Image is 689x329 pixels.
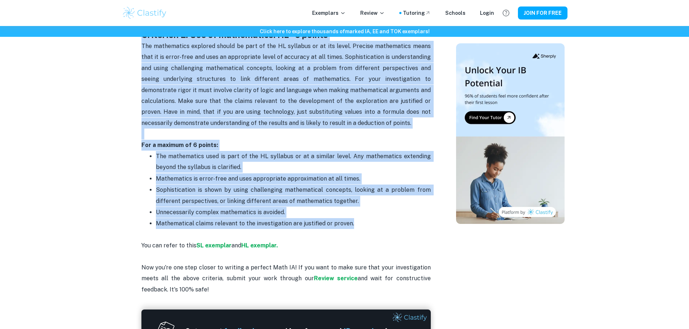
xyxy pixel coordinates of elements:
strong: For a maximum of 6 points: [141,142,218,148]
p: Now you're one step closer to writing a perfect Math IA! If you want to make sure that your inves... [141,229,431,295]
span: The mathematics explored should be part of the HL syllabus or at its level. Precise mathematics m... [141,43,432,126]
p: Review [360,9,385,17]
p: Exemplars [312,9,346,17]
span: Sophistication is shown by using challenging mathematical concepts, looking at a problem from dif... [156,186,432,204]
img: Clastify logo [122,6,168,20]
a: SL exemplar [196,242,231,249]
a: Review service [314,275,358,282]
a: Login [480,9,494,17]
a: Schools [445,9,465,17]
img: Thumbnail [456,43,565,224]
strong: Criterion E: Use of mathematics: HL - 6 points [141,30,328,40]
span: Mathematical claims relevant to the investigation are justified or proven. [156,220,354,227]
h6: Click here to explore thousands of marked IA, EE and TOK exemplars ! [1,27,688,35]
span: The mathematics used is part of the HL syllabus or at a similar level. Any mathematics extending ... [156,153,432,170]
button: Help and Feedback [500,7,512,19]
a: HL exemplar. [241,242,278,249]
button: JOIN FOR FREE [518,7,567,20]
span: Mathematics is error-free and uses appropriate approximation at all times. [156,175,360,182]
span: You can refer to this [141,242,196,249]
span: and [231,242,241,249]
a: Tutoring [403,9,431,17]
span: Unnecessarily complex mathematics is avoided. [156,209,285,216]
